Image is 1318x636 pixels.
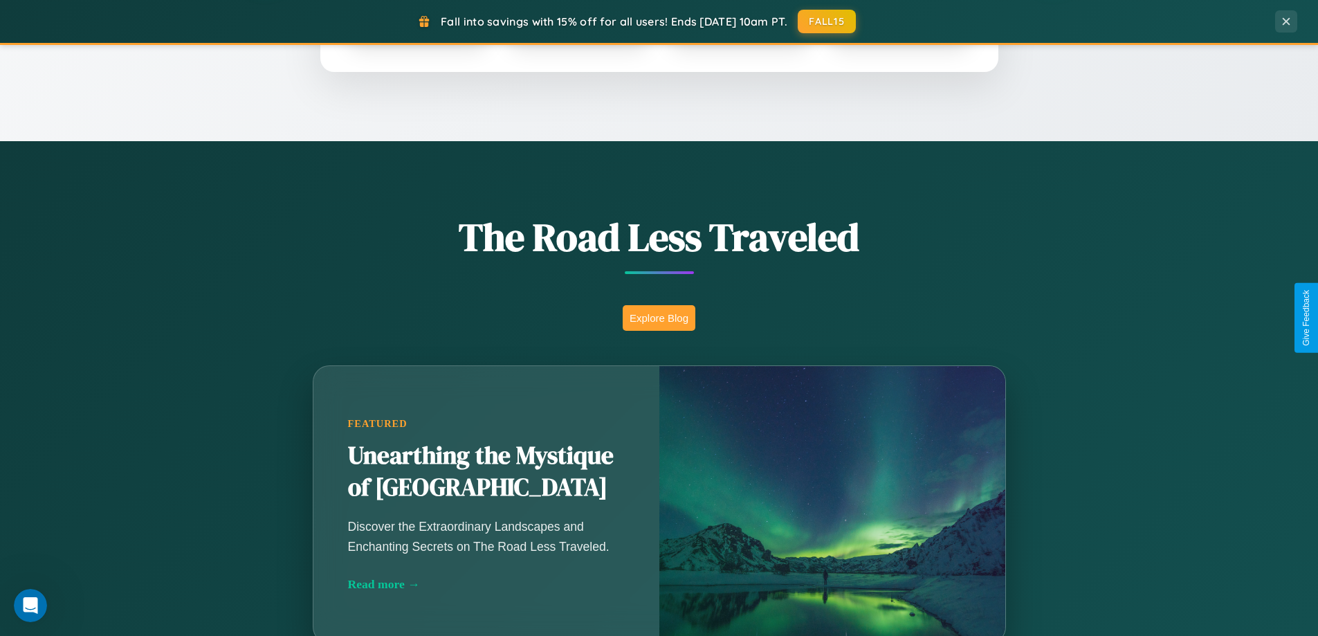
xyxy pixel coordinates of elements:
button: Explore Blog [623,305,695,331]
p: Discover the Extraordinary Landscapes and Enchanting Secrets on The Road Less Traveled. [348,517,625,556]
div: Featured [348,418,625,430]
h2: Unearthing the Mystique of [GEOGRAPHIC_DATA] [348,440,625,504]
h1: The Road Less Traveled [244,210,1074,264]
span: Fall into savings with 15% off for all users! Ends [DATE] 10am PT. [441,15,787,28]
div: Give Feedback [1301,290,1311,346]
button: FALL15 [798,10,856,33]
iframe: Intercom live chat [14,589,47,622]
div: Read more → [348,577,625,592]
